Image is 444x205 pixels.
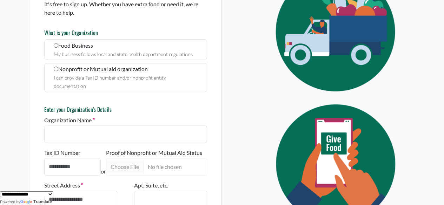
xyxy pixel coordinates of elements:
[106,149,202,157] label: Proof of Nonprofit or Mutual Aid Status
[54,43,58,48] input: Food Business My business follows local and state health department regulations
[20,199,52,204] a: Translate
[44,63,207,92] label: Nonprofit or Mutual aid organization
[101,167,106,176] p: or
[20,200,33,205] img: Google Translate
[44,106,207,113] h6: Enter your Organization's Details
[44,149,80,157] label: Tax ID Number
[134,181,168,190] label: Apt, Suite, etc.
[44,39,207,60] label: Food Business
[54,75,166,89] small: I can provide a Tax ID number and/or nonprofit entity documentation
[54,51,193,57] small: My business follows local and state health department regulations
[44,181,83,190] label: Street Address
[54,67,58,71] input: Nonprofit or Mutual aid organization I can provide a Tax ID number and/or nonprofit entity docume...
[44,116,95,124] label: Organization Name
[44,29,207,36] h6: What is your Organization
